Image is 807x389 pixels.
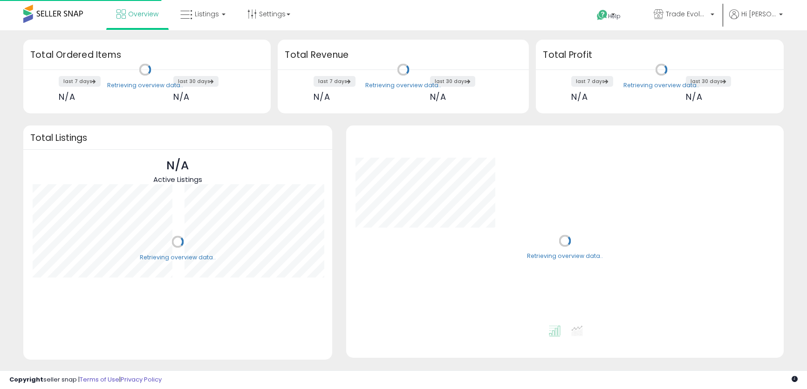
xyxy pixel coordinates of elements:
div: Retrieving overview data.. [140,253,216,262]
div: Retrieving overview data.. [623,81,699,90]
span: Help [608,12,621,20]
span: Trade Evolution US [666,9,708,19]
a: Privacy Policy [121,375,162,384]
i: Get Help [596,9,608,21]
strong: Copyright [9,375,43,384]
span: Listings [195,9,219,19]
div: seller snap | | [9,375,162,384]
div: Retrieving overview data.. [365,81,441,90]
span: Overview [128,9,158,19]
span: Hi [PERSON_NAME] [741,9,776,19]
a: Help [589,2,639,30]
div: Retrieving overview data.. [527,252,603,261]
a: Hi [PERSON_NAME] [729,9,783,30]
div: Retrieving overview data.. [107,81,183,90]
a: Terms of Use [80,375,119,384]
